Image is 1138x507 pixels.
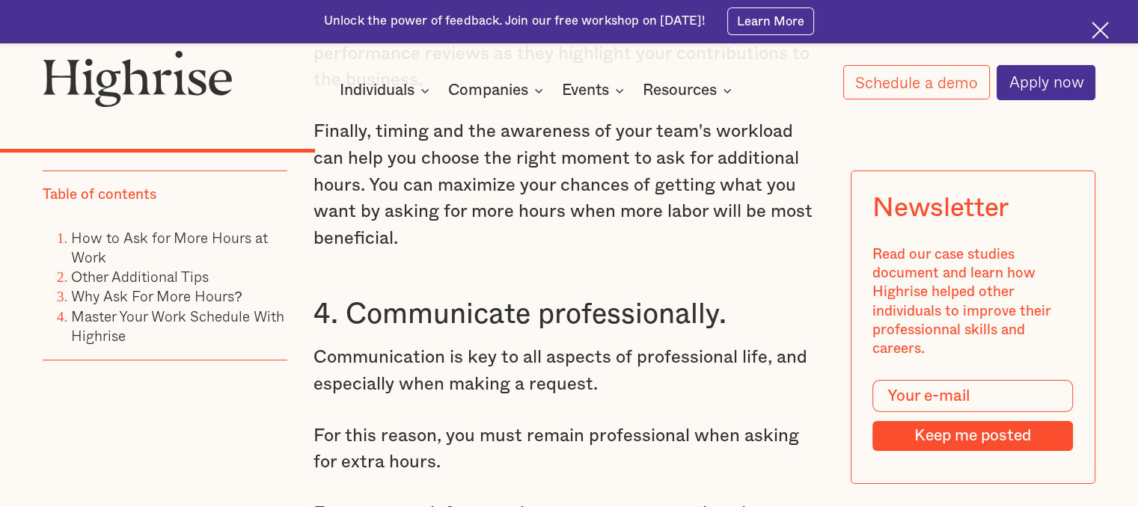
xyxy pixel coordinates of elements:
div: Events [562,82,609,99]
div: Individuals [340,82,434,99]
div: Read our case studies document and learn how Highrise helped other individuals to improve their p... [873,245,1074,359]
a: Other Additional Tips [71,265,209,287]
a: How to Ask for More Hours at Work [71,226,268,267]
div: Table of contents [43,185,156,204]
a: Master Your Work Schedule With Highrise [71,304,284,345]
div: Newsletter [873,193,1009,224]
div: Resources [643,82,717,99]
form: Modal Form [873,380,1074,451]
input: Keep me posted [873,420,1074,450]
div: Companies [448,82,528,99]
div: Companies [448,82,548,99]
a: Apply now [997,65,1095,100]
a: Schedule a demo [843,65,990,99]
h3: 4. Communicate professionally. [313,297,825,333]
input: Your e-mail [873,380,1074,412]
p: Communication is key to all aspects of professional life, and especially when making a request. [313,345,825,398]
div: Resources [643,82,736,99]
p: For this reason, you must remain professional when asking for extra hours. [313,423,825,476]
img: Highrise logo [43,50,233,108]
div: Individuals [340,82,414,99]
a: Why Ask For More Hours? [71,285,242,307]
div: Events [562,82,628,99]
p: Finally, timing and the awareness of your team's workload can help you choose the right moment to... [313,119,825,252]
